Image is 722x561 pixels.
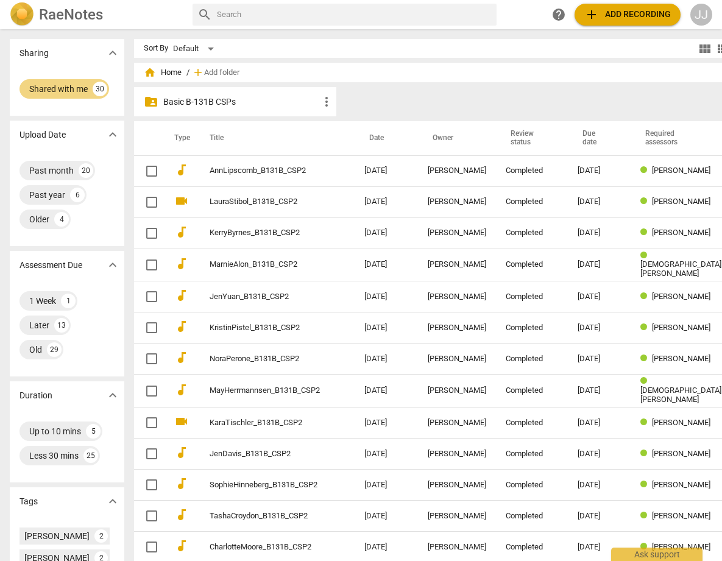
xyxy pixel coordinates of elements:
[548,4,570,26] a: Help
[19,259,82,272] p: Assessment Due
[652,197,710,206] span: [PERSON_NAME]
[640,166,652,175] span: Review status: completed
[83,448,98,463] div: 25
[144,44,168,53] div: Sort By
[640,354,652,363] span: Review status: completed
[578,386,621,395] div: [DATE]
[61,294,76,308] div: 1
[104,386,122,404] button: Show more
[174,476,189,491] span: audiotrack
[578,323,621,333] div: [DATE]
[506,260,558,269] div: Completed
[578,292,621,302] div: [DATE]
[428,386,486,395] div: [PERSON_NAME]
[696,40,714,58] button: Tile view
[174,225,189,239] span: audiotrack
[578,197,621,206] div: [DATE]
[506,418,558,428] div: Completed
[174,350,189,365] span: audiotrack
[355,121,418,155] th: Date
[105,258,120,272] span: expand_more
[355,408,418,439] td: [DATE]
[210,260,320,269] a: MarnieAlon_B131B_CSP2
[29,425,81,437] div: Up to 10 mins
[652,542,710,551] span: [PERSON_NAME]
[144,94,158,109] span: folder_shared
[578,543,621,552] div: [DATE]
[652,292,710,301] span: [PERSON_NAME]
[428,512,486,521] div: [PERSON_NAME]
[204,68,239,77] span: Add folder
[94,529,108,543] div: 2
[355,249,418,281] td: [DATE]
[506,450,558,459] div: Completed
[355,375,418,408] td: [DATE]
[640,228,652,237] span: Review status: completed
[210,292,320,302] a: JenYuan_B131B_CSP2
[428,166,486,175] div: [PERSON_NAME]
[506,323,558,333] div: Completed
[174,319,189,334] span: audiotrack
[210,418,320,428] a: KaraTischler_B131B_CSP2
[54,318,69,333] div: 13
[210,166,320,175] a: AnnLipscomb_B131B_CSP2
[652,323,710,332] span: [PERSON_NAME]
[29,344,42,356] div: Old
[192,66,204,79] span: add
[578,166,621,175] div: [DATE]
[19,389,52,402] p: Duration
[575,4,681,26] button: Upload
[418,121,496,155] th: Owner
[640,259,721,278] span: [DEMOGRAPHIC_DATA][PERSON_NAME]
[640,480,652,489] span: Review status: completed
[105,494,120,509] span: expand_more
[506,355,558,364] div: Completed
[195,121,355,155] th: Title
[652,228,710,237] span: [PERSON_NAME]
[578,481,621,490] div: [DATE]
[428,292,486,302] div: [PERSON_NAME]
[29,319,49,331] div: Later
[652,354,710,363] span: [PERSON_NAME]
[174,194,189,208] span: videocam
[355,344,418,375] td: [DATE]
[29,295,56,307] div: 1 Week
[10,2,183,27] a: LogoRaeNotes
[24,530,90,542] div: [PERSON_NAME]
[506,292,558,302] div: Completed
[174,163,189,177] span: audiotrack
[210,197,320,206] a: LauraStibol_B131B_CSP2
[690,4,712,26] button: JJ
[640,511,652,520] span: Review status: completed
[210,481,320,490] a: SophieHinneberg_B131B_CSP2
[19,47,49,60] p: Sharing
[86,424,101,439] div: 5
[144,66,182,79] span: Home
[652,418,710,427] span: [PERSON_NAME]
[79,163,93,178] div: 20
[105,388,120,403] span: expand_more
[506,543,558,552] div: Completed
[578,228,621,238] div: [DATE]
[174,288,189,303] span: audiotrack
[355,281,418,312] td: [DATE]
[428,323,486,333] div: [PERSON_NAME]
[355,470,418,501] td: [DATE]
[93,82,107,96] div: 30
[210,323,320,333] a: KristinPistel_B131B_CSP2
[197,7,212,22] span: search
[496,121,568,155] th: Review status
[174,445,189,460] span: audiotrack
[210,512,320,521] a: TashaCroydon_B131B_CSP2
[54,212,69,227] div: 4
[652,166,710,175] span: [PERSON_NAME]
[174,256,189,271] span: audiotrack
[506,481,558,490] div: Completed
[578,260,621,269] div: [DATE]
[506,386,558,395] div: Completed
[210,543,320,552] a: CharlotteMoore_B131B_CSP2
[174,383,189,397] span: audiotrack
[584,7,599,22] span: add
[640,197,652,206] span: Review status: completed
[355,501,418,532] td: [DATE]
